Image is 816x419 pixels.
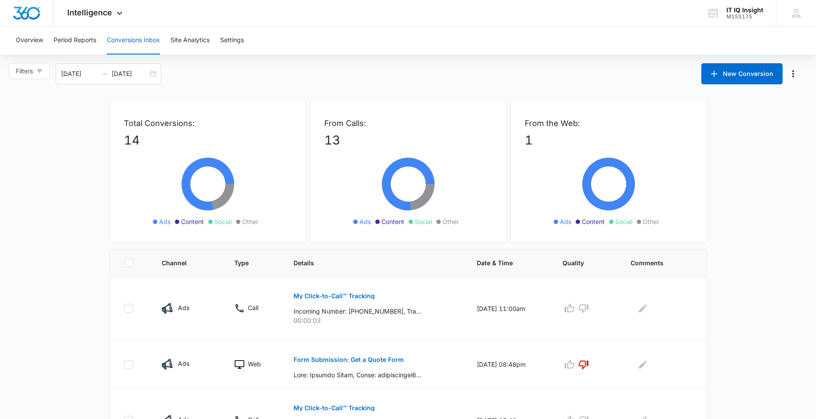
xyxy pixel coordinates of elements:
[294,293,375,299] p: My Click-to-Call™ Tracking
[643,217,659,226] span: Other
[159,217,170,226] span: Ads
[248,359,261,368] p: Web
[466,277,552,340] td: [DATE] 11:00am
[112,69,148,79] input: End date
[61,69,98,79] input: Start date
[726,7,763,14] div: account name
[615,217,632,226] span: Social
[181,217,204,226] span: Content
[701,63,783,84] button: New Conversion
[324,131,492,149] p: 13
[294,258,443,267] span: Details
[124,131,292,149] p: 14
[162,258,200,267] span: Channel
[214,217,232,226] span: Social
[636,358,650,372] button: Edit Comments
[726,14,763,20] div: account id
[178,303,189,312] p: Ads
[631,258,680,267] span: Comments
[525,131,693,149] p: 1
[220,26,244,54] button: Settings
[294,285,375,307] button: My Click-to-Call™ Tracking
[477,258,529,267] span: Date & Time
[294,349,404,370] button: Form Submission: Get a Quote Form
[101,70,108,77] span: swap-right
[67,8,112,17] span: Intelligence
[294,316,456,325] p: 00:00:03
[234,258,260,267] span: Type
[294,370,421,379] p: Lore: Ipsumdo Sitam, Conse: adipiscingel65@sed.doe, Tempo: 844-069-8901, Inc utl et dolo?: magna,...
[415,217,432,226] span: Social
[786,67,800,81] button: Manage Numbers
[359,217,371,226] span: Ads
[466,340,552,389] td: [DATE] 08:48pm
[560,217,571,226] span: Ads
[562,258,597,267] span: Quality
[442,217,459,226] span: Other
[16,26,43,54] button: Overview
[294,307,421,316] p: Incoming Number: [PHONE_NUMBER], Tracking Number: [PHONE_NUMBER], Ring To: [PHONE_NUMBER], Caller...
[107,26,160,54] button: Conversions Inbox
[101,70,108,77] span: to
[636,301,650,315] button: Edit Comments
[54,26,96,54] button: Period Reports
[9,63,50,79] button: Filters
[248,303,258,312] p: Call
[525,117,693,129] p: From the Web:
[16,66,33,76] span: Filters
[582,217,605,226] span: Content
[294,405,375,411] p: My Click-to-Call™ Tracking
[170,26,210,54] button: Site Analytics
[294,397,375,419] button: My Click-to-Call™ Tracking
[381,217,404,226] span: Content
[124,117,292,129] p: Total Conversions:
[178,359,189,368] p: Ads
[242,217,258,226] span: Other
[324,117,492,129] p: From Calls:
[294,357,404,363] p: Form Submission: Get a Quote Form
